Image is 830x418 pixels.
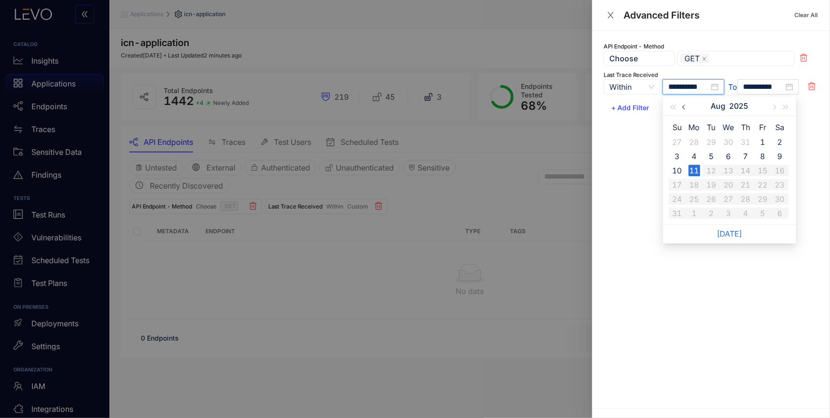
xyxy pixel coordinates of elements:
span: close [606,11,615,19]
td: 2025-07-30 [720,135,737,149]
th: Sa [771,120,789,135]
a: [DATE] [717,229,742,238]
td: 2025-07-28 [686,135,703,149]
div: 8 [757,151,769,162]
div: Advanced Filters [624,10,793,20]
button: Aug [711,96,725,115]
span: close [702,57,707,62]
td: 2025-08-10 [669,163,686,178]
div: 27 [672,136,683,148]
td: 2025-08-09 [771,149,789,163]
span: GET [685,54,700,63]
td: 2025-07-27 [669,135,686,149]
div: 29 [706,136,717,148]
button: Close [604,10,618,20]
td: 2025-08-02 [771,135,789,149]
td: 2025-07-31 [737,135,754,149]
div: 31 [740,136,752,148]
div: 11 [689,165,700,176]
td: 2025-08-11 [686,163,703,178]
td: 2025-08-05 [703,149,720,163]
div: 28 [689,136,700,148]
div: 6 [723,151,734,162]
div: 10 [672,165,683,176]
button: Clear All [793,8,819,23]
p: API Endpoint - Method [604,42,819,51]
div: 5 [706,151,717,162]
td: 2025-08-06 [720,149,737,163]
div: 9 [774,151,786,162]
div: Choose [604,51,675,66]
td: 2025-08-01 [754,135,771,149]
th: We [720,120,737,135]
th: Tu [703,120,720,135]
div: 4 [689,151,700,162]
td: 2025-07-29 [703,135,720,149]
span: close-circle [711,83,719,91]
th: Su [669,120,686,135]
td: 2025-08-03 [669,149,686,163]
span: GET [681,54,709,63]
button: + Add Filter [604,100,657,115]
td: 2025-08-04 [686,149,703,163]
button: 2025 [729,96,748,115]
th: Th [737,120,754,135]
span: close-circle [786,83,793,91]
span: To [728,82,737,92]
p: Last Trace Received [604,71,819,79]
div: 3 [672,151,683,162]
td: 2025-08-07 [737,149,754,163]
th: Fr [754,120,771,135]
td: 2025-08-08 [754,149,771,163]
div: 7 [740,151,752,162]
div: 1 [757,136,769,148]
th: Mo [686,120,703,135]
span: close-circle [783,55,790,62]
span: Within [609,80,654,94]
div: 2 [774,136,786,148]
span: + Add Filter [611,104,649,112]
div: 30 [723,136,734,148]
span: Clear All [794,12,818,19]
